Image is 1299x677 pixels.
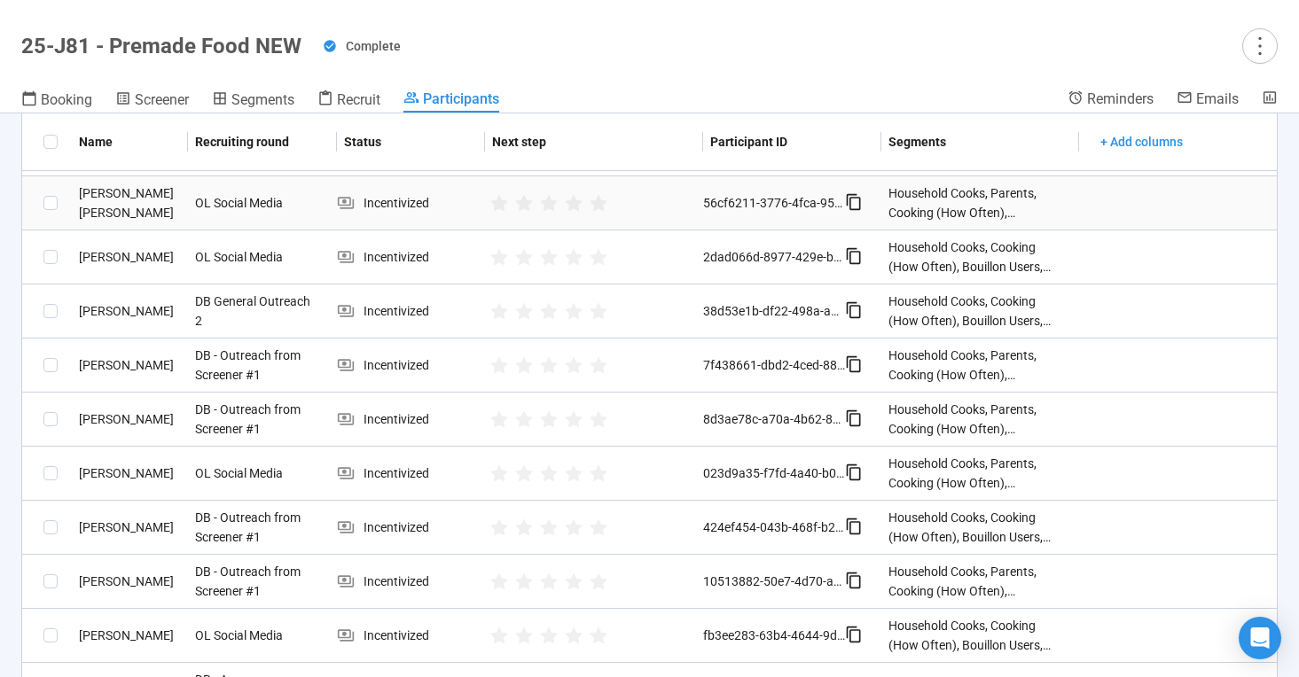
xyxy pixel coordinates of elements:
[188,555,321,608] div: DB - Outreach from Screener #1
[703,409,845,429] div: 8d3ae78c-a70a-4b62-8c0e-f7ed0c1c4b09
[490,627,508,645] span: star
[337,301,485,321] div: Incentivized
[490,573,508,591] span: star
[337,113,485,171] th: Status
[1242,28,1278,64] button: more
[515,411,533,429] span: star
[515,519,533,537] span: star
[540,249,558,267] span: star
[72,183,189,222] div: [PERSON_NAME] [PERSON_NAME]
[188,338,321,392] div: DB - Outreach from Screener #1
[72,301,189,321] div: [PERSON_NAME]
[565,519,583,537] span: star
[703,572,845,591] div: 10513882-50e7-4d70-a83a-177be033c1f7
[403,89,499,113] a: Participants
[490,519,508,537] span: star
[72,626,189,645] div: [PERSON_NAME]
[888,508,1052,547] div: Household Cooks, Cooking (How Often), Bouillon Users, Rice/Pasta Users, English Speaking
[515,195,533,213] span: star
[231,91,294,108] span: Segments
[703,193,845,213] div: 56cf6211-3776-4fca-95e8-ae121ee2d54f
[72,517,189,537] div: [PERSON_NAME]
[565,627,583,645] span: star
[540,573,558,591] span: star
[888,292,1052,331] div: Household Cooks, Cooking (How Often), Bouillon Users, Rice/Pasta Users, English Speaking
[115,89,189,113] a: Screener
[703,626,845,645] div: fb3ee283-63b4-4644-9d8e-10b5713f9404
[515,303,533,321] span: star
[212,89,294,113] a: Segments
[540,627,558,645] span: star
[888,454,1052,493] div: Household Cooks, Parents, Cooking (How Often), Bouillon Users, Rice/Pasta Users, English Speaking
[565,411,583,429] span: star
[888,400,1052,439] div: Household Cooks, Parents, Cooking (How Often), Bouillon Users, Rice/Pasta Users, English Speaking
[1086,128,1197,156] button: + Add columns
[490,303,508,321] span: star
[72,463,189,483] div: [PERSON_NAME]
[881,113,1079,171] th: Segments
[188,501,321,554] div: DB - Outreach from Screener #1
[490,357,508,375] span: star
[1087,90,1154,107] span: Reminders
[565,249,583,267] span: star
[703,355,845,375] div: 7f438661-dbd2-4ced-8832-70b9a03b0b81
[888,616,1052,655] div: Household Cooks, Cooking (How Often), Bouillon Users, Rice/Pasta Users, English Speaking
[515,465,533,483] span: star
[1068,89,1154,111] a: Reminders
[1248,34,1272,58] span: more
[703,247,845,267] div: 2dad066d-8977-429e-b01d-8c3b431f9197
[317,89,380,113] a: Recruit
[565,195,583,213] span: star
[540,411,558,429] span: star
[515,357,533,375] span: star
[72,409,189,429] div: [PERSON_NAME]
[188,186,321,220] div: OL Social Media
[590,465,607,483] span: star
[72,113,189,171] th: Name
[485,113,703,171] th: Next step
[515,249,533,267] span: star
[337,355,485,375] div: Incentivized
[888,183,1052,222] div: Household Cooks, Parents, Cooking (How Often), Bouillon Users, Rice/Pasta Users, English Speaking
[72,247,189,267] div: [PERSON_NAME]
[490,249,508,267] span: star
[337,193,485,213] div: Incentivized
[188,393,321,446] div: DB - Outreach from Screener #1
[703,301,845,321] div: 38d53e1b-df22-498a-a70a-371b9240c500
[1196,90,1239,107] span: Emails
[72,355,189,375] div: [PERSON_NAME]
[888,562,1052,601] div: Household Cooks, Parents, Cooking (How Often), Bouillon Users, Rice/Pasta Users, English Speaking
[540,195,558,213] span: star
[888,237,1052,276] div: Household Cooks, Cooking (How Often), Bouillon Users, Rice/Pasta Users, English Speaking
[135,91,189,108] span: Screener
[565,573,583,591] span: star
[423,90,499,107] span: Participants
[337,517,485,537] div: Incentivized
[188,456,321,490] div: OL Social Media
[337,247,485,267] div: Incentivized
[490,411,508,429] span: star
[540,303,558,321] span: star
[72,572,189,591] div: [PERSON_NAME]
[21,34,301,58] h1: 25-J81 - Premade Food NEW
[703,463,845,483] div: 023d9a35-f7fd-4a40-b0db-312d60d22119
[21,89,92,113] a: Booking
[337,572,485,591] div: Incentivized
[565,303,583,321] span: star
[188,284,321,338] div: DB General Outreach 2
[188,619,321,652] div: OL Social Media
[565,357,583,375] span: star
[590,303,607,321] span: star
[590,519,607,537] span: star
[337,626,485,645] div: Incentivized
[515,627,533,645] span: star
[540,357,558,375] span: star
[540,519,558,537] span: star
[590,357,607,375] span: star
[1239,617,1281,659] div: Open Intercom Messenger
[590,573,607,591] span: star
[590,195,607,213] span: star
[590,411,607,429] span: star
[1100,132,1183,152] span: + Add columns
[490,465,508,483] span: star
